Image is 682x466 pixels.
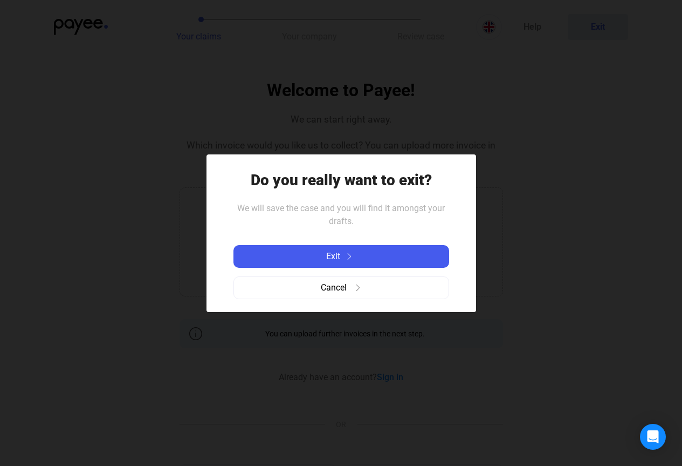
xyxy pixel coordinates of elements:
[640,424,666,450] div: Open Intercom Messenger
[237,203,445,226] span: We will save the case and you will find it amongst your drafts.
[233,245,449,268] button: Exitarrow-right-white
[233,276,449,299] button: Cancelarrow-right-grey
[251,171,432,190] h1: Do you really want to exit?
[321,281,347,294] span: Cancel
[355,285,361,291] img: arrow-right-grey
[343,253,356,260] img: arrow-right-white
[326,250,340,263] span: Exit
